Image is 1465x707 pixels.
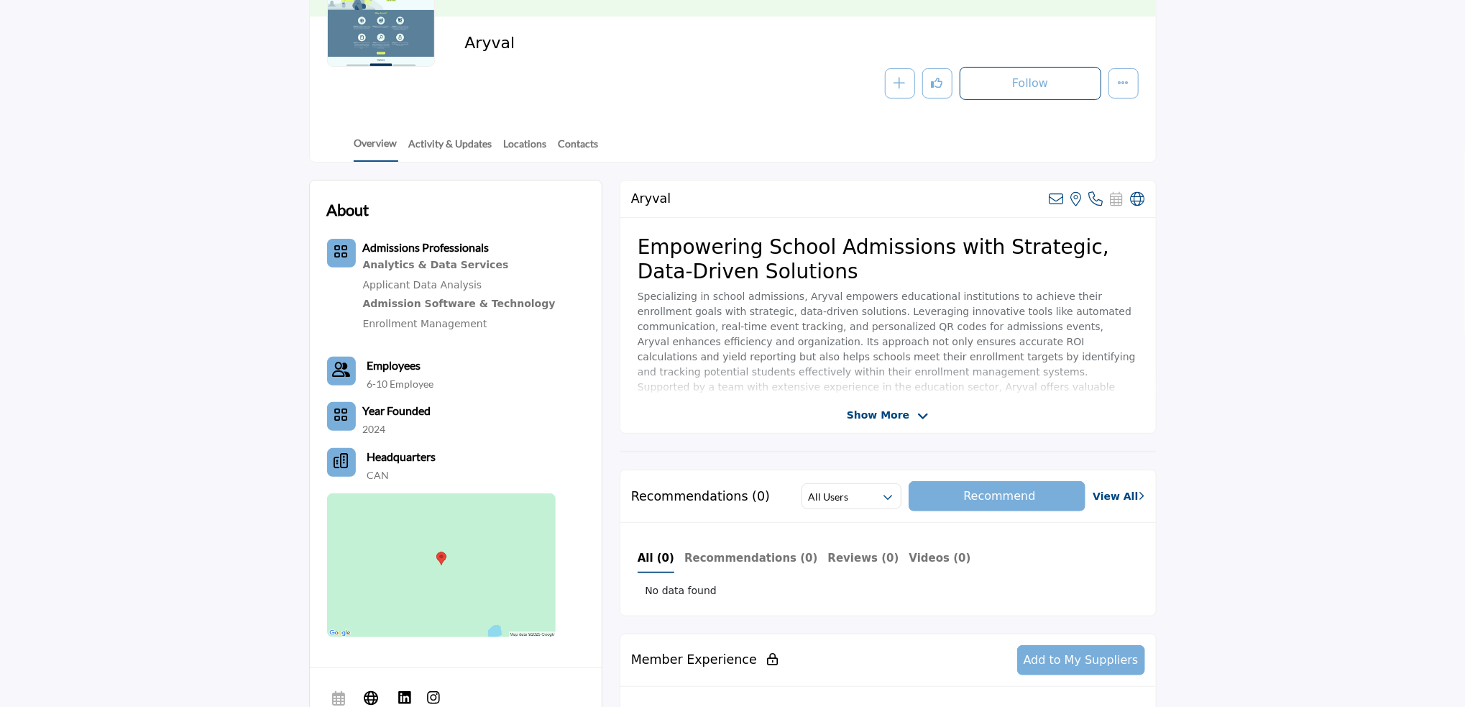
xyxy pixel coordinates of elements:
[327,357,356,386] button: Contact-Employee Icon
[645,583,717,598] span: No data found
[960,67,1101,100] button: Follow
[363,242,490,254] a: Admissions Professionals
[327,402,356,431] button: No of member icon
[327,448,356,477] button: Headquarter icon
[464,34,860,53] h2: Aryval
[909,481,1086,511] button: Recommend
[398,690,412,705] img: LinkedIn
[1108,68,1139,99] button: More details
[327,239,356,268] button: Category Icon
[828,552,899,565] b: Reviews (0)
[367,468,390,483] p: CAN
[503,136,548,161] a: Locations
[363,422,386,437] p: 2024
[631,489,770,504] h2: Recommendations (0)
[963,489,1035,503] span: Recommend
[638,552,674,565] b: All (0)
[558,136,600,161] a: Contacts
[808,490,848,504] h2: All Users
[367,377,434,391] a: 6-10 Employee
[367,357,421,374] a: Employees
[638,235,1139,283] h2: Empowering School Admissions with Strategic, Data-Driven Solutions
[327,198,369,222] h2: About
[1093,489,1144,504] a: View All
[363,402,431,419] b: Year Founded
[408,136,493,161] a: Activity & Updates
[363,295,556,314] div: Expert advisors who assist schools in making informed decisions and achieving educational excelle...
[363,279,482,291] a: Applicant Data Analysis
[327,493,556,637] img: Location Map
[638,289,1139,410] p: Specializing in school admissions, Aryval empowers educational institutions to achieve their enro...
[684,552,818,565] b: Recommendations (0)
[909,552,971,565] b: Videos (0)
[363,295,556,314] a: Admission Software & Technology
[367,358,421,372] b: Employees
[354,135,398,162] a: Overview
[847,408,909,423] span: Show More
[426,690,441,705] img: Instagram
[367,448,436,465] b: Headquarters
[1024,653,1139,667] span: Add to My Suppliers
[363,318,487,329] a: Enrollment Management
[363,240,490,254] b: Admissions Professionals
[631,652,778,667] h2: Member Experience
[363,256,556,275] a: Analytics & Data Services
[802,483,901,509] button: All Users
[363,256,556,275] div: Legal guidance and representation for schools navigating complex regulations and legal matters.
[631,191,671,206] h2: Aryval
[1017,645,1145,675] button: Add to My Suppliers
[922,68,952,99] button: Like
[327,357,356,386] a: Link of redirect to contact page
